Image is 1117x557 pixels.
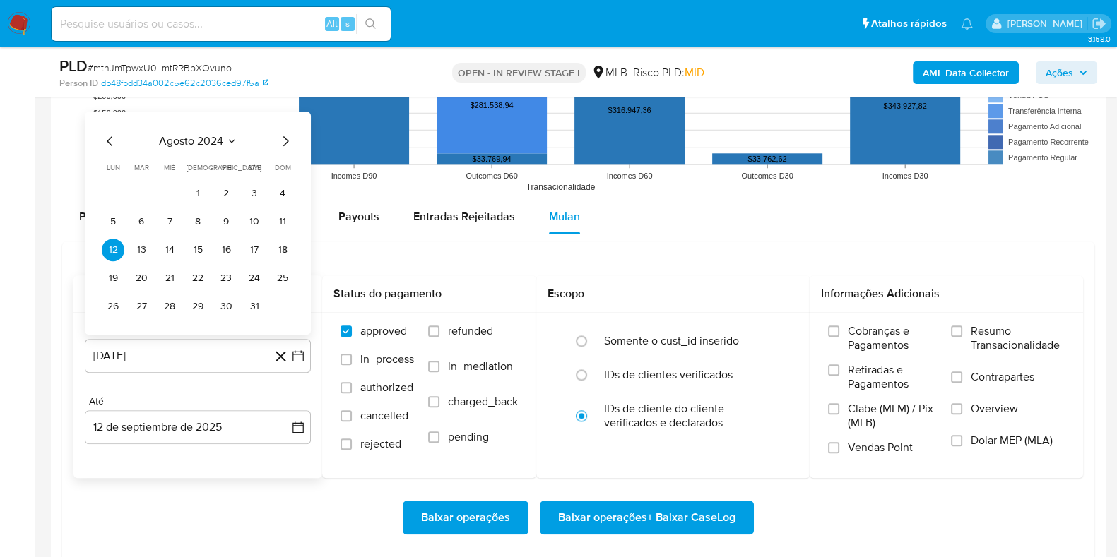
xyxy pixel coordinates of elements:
[356,14,385,34] button: search-icon
[913,61,1019,84] button: AML Data Collector
[59,77,98,90] b: Person ID
[1092,16,1106,31] a: Sair
[1007,17,1087,30] p: lucas.barboza@mercadolivre.com
[923,61,1009,84] b: AML Data Collector
[633,65,704,80] span: Risco PLD:
[685,64,704,80] span: MID
[1036,61,1097,84] button: Ações
[326,17,338,30] span: Alt
[345,17,350,30] span: s
[871,16,947,31] span: Atalhos rápidos
[1046,61,1073,84] span: Ações
[961,18,973,30] a: Notificações
[59,54,88,77] b: PLD
[88,61,232,75] span: # mthJmTpwxU0LmtRRBbXOvuno
[52,15,391,33] input: Pesquise usuários ou casos...
[1087,33,1110,44] span: 3.158.0
[101,77,268,90] a: db48fbdd34a002c5e62c2036ced97f5a
[452,63,586,83] p: OPEN - IN REVIEW STAGE I
[591,65,627,80] div: MLB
